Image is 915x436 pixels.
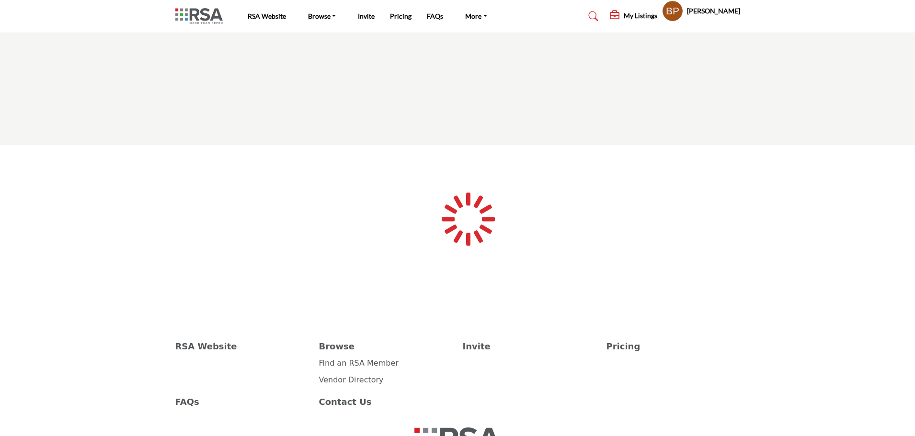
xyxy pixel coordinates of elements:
[248,12,286,20] a: RSA Website
[606,340,740,353] a: Pricing
[175,340,309,353] a: RSA Website
[463,340,596,353] a: Invite
[687,6,740,16] h5: [PERSON_NAME]
[319,395,453,408] a: Contact Us
[610,11,657,22] div: My Listings
[175,8,228,24] img: Site Logo
[427,12,443,20] a: FAQs
[175,395,309,408] a: FAQs
[458,10,494,23] a: More
[579,9,605,24] a: Search
[624,11,657,20] h5: My Listings
[319,358,399,368] a: Find an RSA Member
[358,12,375,20] a: Invite
[319,340,453,353] a: Browse
[662,0,683,22] button: Show hide supplier dropdown
[319,375,384,384] a: Vendor Directory
[301,10,343,23] a: Browse
[390,12,412,20] a: Pricing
